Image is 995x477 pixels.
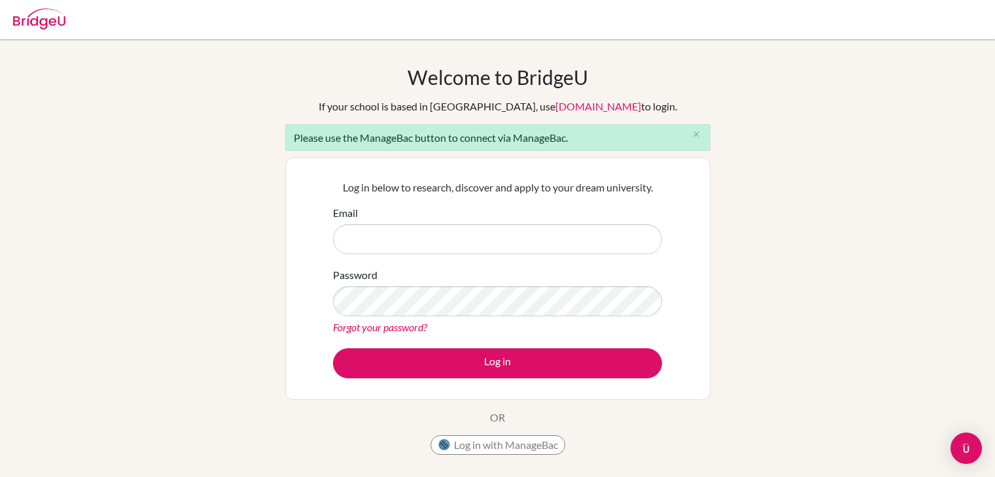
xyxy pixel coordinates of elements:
a: Forgot your password? [333,321,427,333]
p: Log in below to research, discover and apply to your dream university. [333,180,662,195]
button: Log in with ManageBac [430,435,565,455]
button: Close [684,125,710,144]
p: OR [490,410,505,425]
h1: Welcome to BridgeU [408,65,588,89]
div: Please use the ManageBac button to connect via ManageBac. [285,124,710,151]
img: Bridge-U [13,8,65,29]
div: If your school is based in [GEOGRAPHIC_DATA], use to login. [319,99,677,114]
label: Email [333,205,358,221]
button: Log in [333,348,662,378]
div: Open Intercom Messenger [951,433,982,464]
a: [DOMAIN_NAME] [555,100,641,112]
label: Password [333,267,377,283]
i: close [691,129,701,139]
